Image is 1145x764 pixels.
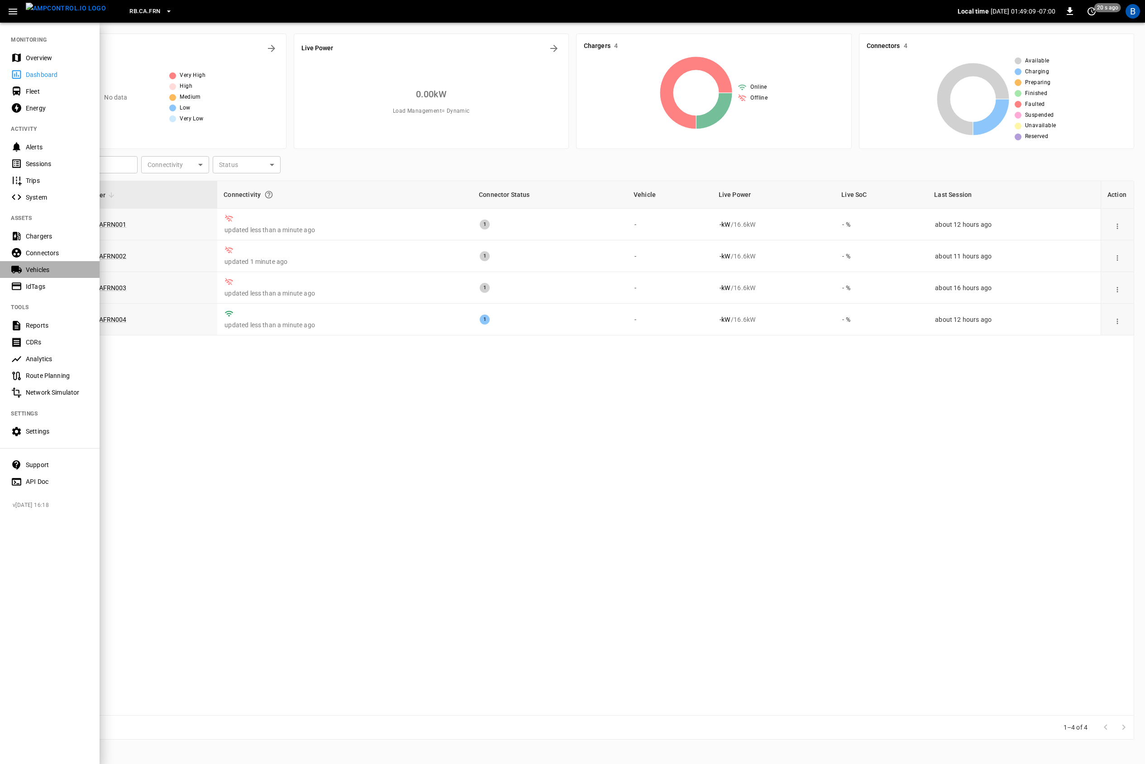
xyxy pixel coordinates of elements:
[1094,3,1121,12] span: 20 s ago
[26,70,89,79] div: Dashboard
[991,7,1055,16] p: [DATE] 01:49:09 -07:00
[26,354,89,363] div: Analytics
[26,176,89,185] div: Trips
[26,159,89,168] div: Sessions
[1084,4,1099,19] button: set refresh interval
[26,388,89,397] div: Network Simulator
[26,193,89,202] div: System
[26,87,89,96] div: Fleet
[1126,4,1140,19] div: profile-icon
[26,477,89,486] div: API Doc
[26,248,89,258] div: Connectors
[26,460,89,469] div: Support
[26,427,89,436] div: Settings
[26,265,89,274] div: Vehicles
[26,3,106,14] img: ampcontrol.io logo
[26,53,89,62] div: Overview
[26,232,89,241] div: Chargers
[26,338,89,347] div: CDRs
[26,143,89,152] div: Alerts
[958,7,989,16] p: Local time
[26,371,89,380] div: Route Planning
[129,6,160,17] span: RB.CA.FRN
[26,282,89,291] div: IdTags
[26,104,89,113] div: Energy
[13,501,92,510] span: v [DATE] 16:18
[26,321,89,330] div: Reports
